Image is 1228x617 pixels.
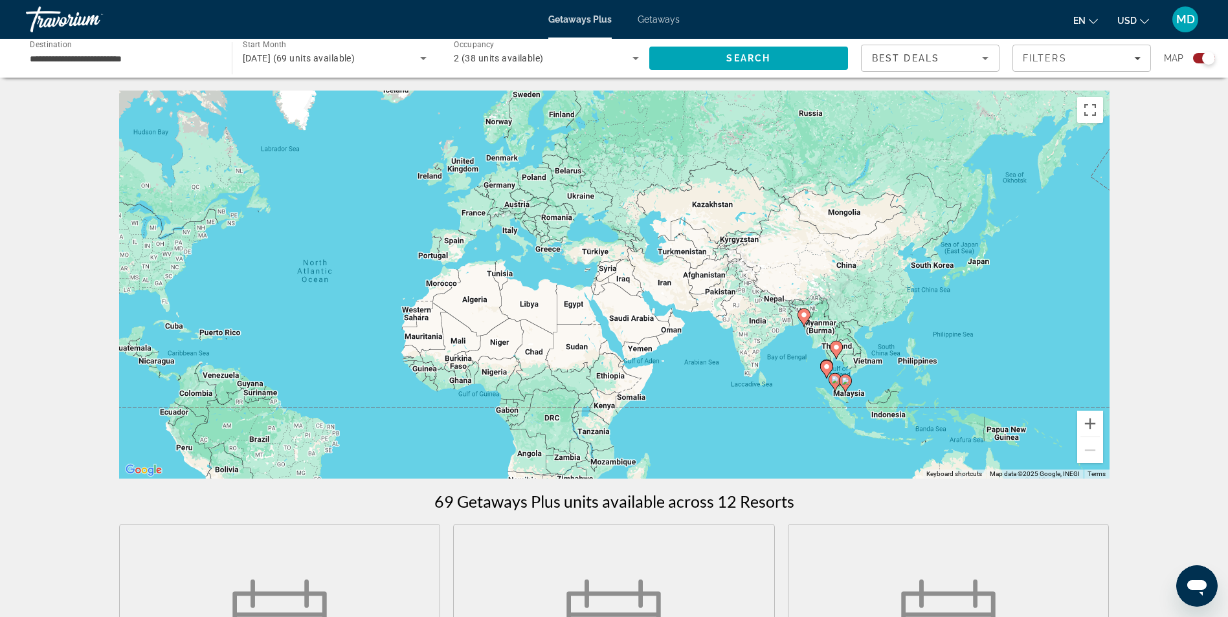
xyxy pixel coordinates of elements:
[1077,97,1103,123] button: Toggle fullscreen view
[1164,49,1183,67] span: Map
[30,51,215,67] input: Select destination
[926,470,982,479] button: Keyboard shortcuts
[1168,6,1202,33] button: User Menu
[649,47,849,70] button: Search
[1012,45,1151,72] button: Filters
[638,14,680,25] a: Getaways
[1117,11,1149,30] button: Change currency
[122,462,165,479] img: Google
[454,53,544,63] span: 2 (38 units available)
[122,462,165,479] a: Open this area in Google Maps (opens a new window)
[990,470,1080,477] span: Map data ©2025 Google, INEGI
[726,53,770,63] span: Search
[548,14,612,25] a: Getaways Plus
[454,40,495,49] span: Occupancy
[1077,411,1103,437] button: Zoom in
[872,53,939,63] span: Best Deals
[872,50,988,66] mat-select: Sort by
[1073,11,1098,30] button: Change language
[434,492,794,511] h1: 69 Getaways Plus units available across 12 Resorts
[1077,437,1103,463] button: Zoom out
[26,3,155,36] a: Travorium
[1176,565,1218,607] iframe: Button to launch messaging window
[1176,13,1195,26] span: MD
[30,39,72,49] span: Destination
[1073,16,1086,26] span: en
[243,40,286,49] span: Start Month
[1088,470,1106,477] a: Terms (opens in new tab)
[1117,16,1137,26] span: USD
[1023,53,1067,63] span: Filters
[243,53,355,63] span: [DATE] (69 units available)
